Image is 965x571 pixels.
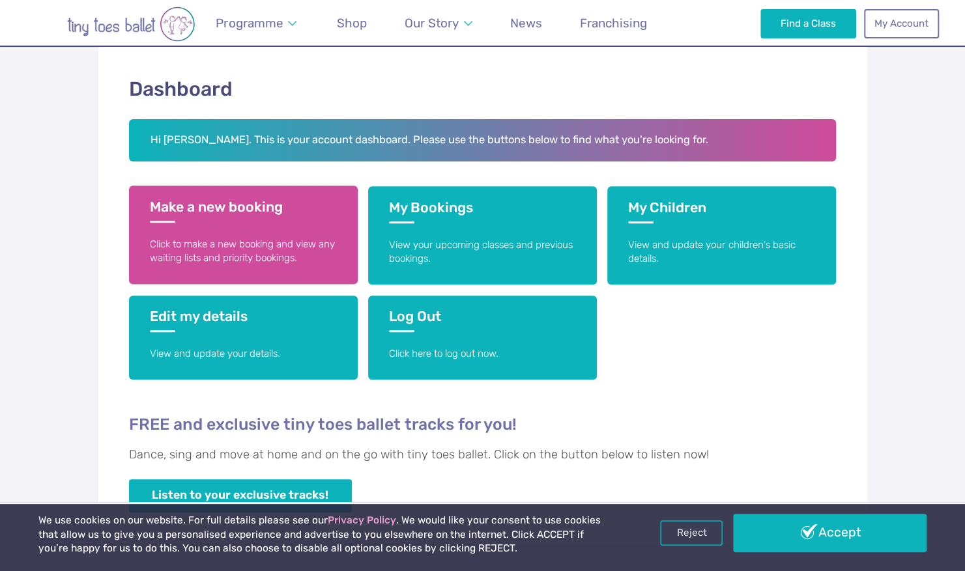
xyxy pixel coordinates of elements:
[150,238,337,266] p: Click to make a new booking and view any waiting lists and priority bookings.
[864,9,938,38] a: My Account
[760,9,856,38] a: Find a Class
[129,414,837,434] h4: FREE and exclusive tiny toes ballet tracks for you!
[405,16,459,31] span: Our Story
[150,199,337,223] h3: Make a new booking
[328,514,396,526] a: Privacy Policy
[129,479,352,512] a: Listen to your exclusive tracks!
[216,16,283,31] span: Programme
[504,8,549,38] a: News
[129,446,837,464] p: Dance, sing and move at home and on the go with tiny toes ballet. Click on the button below to li...
[398,8,478,38] a: Our Story
[368,186,597,285] a: My Bookings View your upcoming classes and previous bookings.
[27,7,235,42] img: tiny toes ballet
[660,520,723,545] a: Reject
[733,514,927,551] a: Accept
[210,8,303,38] a: Programme
[129,76,837,104] h1: Dashboard
[628,238,815,266] p: View and update your children's basic details.
[150,347,337,361] p: View and update your details.
[389,238,576,266] p: View your upcoming classes and previous bookings.
[150,308,337,332] h3: Edit my details
[628,199,815,223] h3: My Children
[510,16,542,31] span: News
[129,296,358,380] a: Edit my details View and update your details.
[129,186,358,284] a: Make a new booking Click to make a new booking and view any waiting lists and priority bookings.
[389,347,576,361] p: Click here to log out now.
[580,16,647,31] span: Franchising
[38,514,616,556] p: We use cookies on our website. For full details please see our . We would like your consent to us...
[368,296,597,380] a: Log Out Click here to log out now.
[389,199,576,223] h3: My Bookings
[337,16,367,31] span: Shop
[129,119,837,162] h2: Hi [PERSON_NAME]. This is your account dashboard. Please use the buttons below to find what you'r...
[574,8,654,38] a: Franchising
[607,186,836,285] a: My Children View and update your children's basic details.
[389,308,576,332] h3: Log Out
[331,8,373,38] a: Shop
